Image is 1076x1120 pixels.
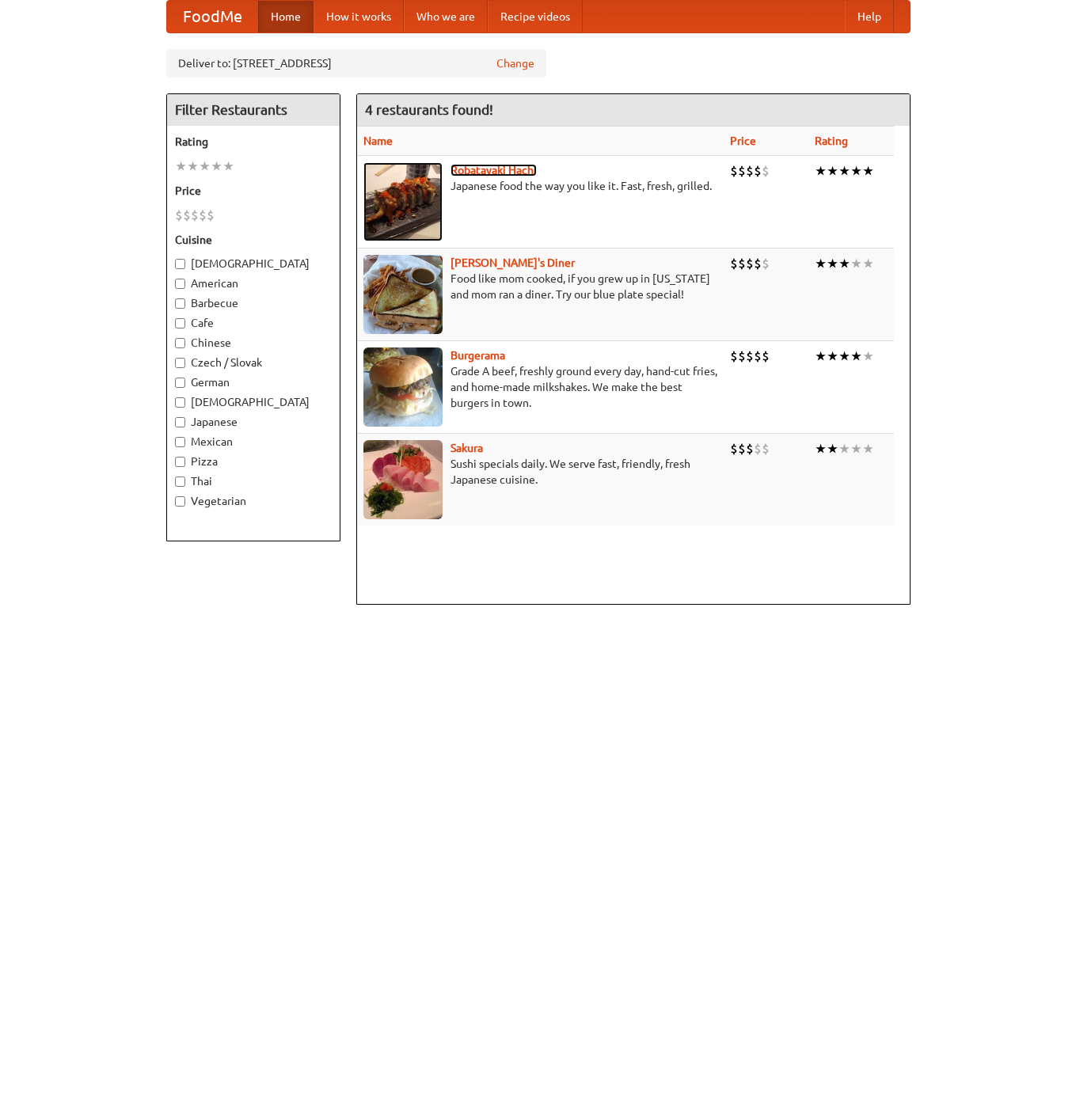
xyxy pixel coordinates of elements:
li: $ [754,162,762,180]
li: ★ [827,255,838,272]
label: American [175,275,332,291]
a: Change [496,55,534,71]
li: $ [738,440,746,457]
li: $ [754,440,762,457]
li: $ [754,347,762,365]
input: [DEMOGRAPHIC_DATA] [175,397,185,408]
li: $ [730,440,738,457]
p: Grade A beef, freshly ground every day, hand-cut fries, and home-made milkshakes. We make the bes... [363,363,717,411]
li: $ [199,207,207,224]
li: ★ [815,162,827,180]
li: $ [738,255,746,272]
li: ★ [815,440,827,457]
li: ★ [815,255,827,272]
input: Japanese [175,417,185,427]
li: ★ [211,158,222,175]
p: Food like mom cooked, if you grew up in [US_STATE] and mom ran a diner. Try our blue plate special! [363,271,717,302]
a: [PERSON_NAME]'s Diner [451,256,575,269]
img: sallys.jpg [363,255,443,334]
input: Mexican [175,437,185,447]
li: ★ [827,440,838,457]
img: burgerama.jpg [363,347,443,427]
div: Deliver to: [STREET_ADDRESS] [166,49,546,78]
li: ★ [862,347,874,365]
label: Barbecue [175,295,332,311]
li: ★ [850,347,862,365]
li: ★ [838,162,850,180]
li: $ [762,347,770,365]
label: Cafe [175,315,332,331]
li: $ [738,347,746,365]
input: Vegetarian [175,496,185,507]
a: Help [845,1,894,32]
p: Japanese food the way you like it. Fast, fresh, grilled. [363,178,717,194]
img: robatayaki.jpg [363,162,443,241]
li: ★ [815,347,827,365]
a: Burgerama [451,349,505,362]
label: Czech / Slovak [175,355,332,370]
h5: Cuisine [175,232,332,248]
a: Rating [815,135,848,147]
li: $ [730,255,738,272]
input: [DEMOGRAPHIC_DATA] [175,259,185,269]
li: $ [183,207,191,224]
h5: Price [175,183,332,199]
h5: Rating [175,134,332,150]
li: ★ [827,162,838,180]
a: Who we are [404,1,488,32]
p: Sushi specials daily. We serve fast, friendly, fresh Japanese cuisine. [363,456,717,488]
li: ★ [222,158,234,175]
b: Robatayaki Hachi [451,164,537,177]
li: ★ [838,347,850,365]
li: $ [730,162,738,180]
input: Czech / Slovak [175,358,185,368]
a: Home [258,1,314,32]
h4: Filter Restaurants [167,94,340,126]
li: $ [762,162,770,180]
input: Pizza [175,457,185,467]
li: ★ [850,162,862,180]
label: Thai [175,473,332,489]
li: $ [738,162,746,180]
label: Japanese [175,414,332,430]
li: $ [207,207,215,224]
label: Mexican [175,434,332,450]
a: Recipe videos [488,1,583,32]
a: Name [363,135,393,147]
li: ★ [838,255,850,272]
label: German [175,374,332,390]
li: ★ [187,158,199,175]
img: sakura.jpg [363,440,443,519]
li: $ [746,347,754,365]
label: Vegetarian [175,493,332,509]
input: Barbecue [175,298,185,309]
label: Pizza [175,454,332,469]
li: $ [746,162,754,180]
a: Price [730,135,756,147]
li: ★ [199,158,211,175]
li: ★ [838,440,850,457]
li: $ [746,440,754,457]
li: ★ [850,440,862,457]
input: Thai [175,476,185,487]
input: Chinese [175,338,185,348]
li: $ [191,207,199,224]
li: $ [754,255,762,272]
input: Cafe [175,318,185,328]
li: ★ [862,440,874,457]
input: German [175,378,185,388]
input: American [175,279,185,289]
li: $ [175,207,183,224]
a: Sakura [451,442,483,454]
a: FoodMe [167,1,258,32]
label: Chinese [175,335,332,351]
li: ★ [175,158,187,175]
li: ★ [850,255,862,272]
label: [DEMOGRAPHIC_DATA] [175,256,332,271]
li: $ [746,255,754,272]
label: [DEMOGRAPHIC_DATA] [175,394,332,410]
li: ★ [862,162,874,180]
